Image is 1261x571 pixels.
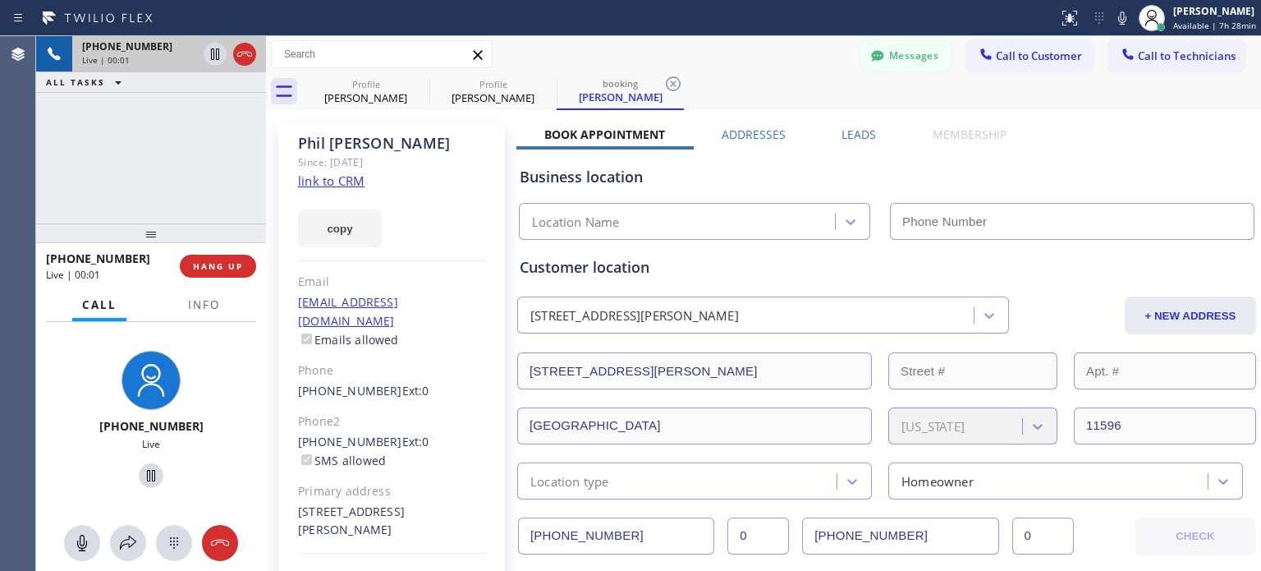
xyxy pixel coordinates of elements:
[298,332,399,348] label: Emails allowed
[518,518,714,555] input: Phone Number
[298,361,486,380] div: Phone
[298,134,486,153] div: Phil [PERSON_NAME]
[272,41,492,67] input: Search
[298,383,402,398] a: [PHONE_NUMBER]
[517,352,872,389] input: Address
[520,166,1254,188] div: Business location
[558,77,682,90] div: booking
[298,453,386,468] label: SMS allowed
[36,72,138,92] button: ALL TASKS
[188,297,220,312] span: Info
[298,210,382,247] button: copy
[431,90,555,105] div: [PERSON_NAME]
[298,273,486,292] div: Email
[304,90,428,105] div: [PERSON_NAME]
[967,40,1093,71] button: Call to Customer
[890,203,1254,240] input: Phone Number
[298,153,486,172] div: Since: [DATE]
[1111,7,1134,30] button: Mute
[1173,4,1256,18] div: [PERSON_NAME]
[402,383,429,398] span: Ext: 0
[180,255,256,278] button: HANG UP
[530,472,609,490] div: Location type
[82,54,130,66] span: Live | 00:01
[1138,48,1236,63] span: Call to Technicians
[532,213,620,232] div: Location Name
[139,463,163,488] button: Hold Customer
[901,472,974,490] div: Homeowner
[1125,297,1256,334] button: + NEW ADDRESS
[841,127,876,142] label: Leads
[544,127,665,142] label: Book Appointment
[156,525,192,561] button: Open dialpad
[558,90,682,104] div: [PERSON_NAME]
[46,251,150,266] span: [PHONE_NUMBER]
[46,76,105,88] span: ALL TASKS
[722,127,786,142] label: Addresses
[860,40,951,71] button: Messages
[517,408,872,444] input: City
[301,334,312,344] input: Emails allowed
[298,294,398,329] a: [EMAIL_ADDRESS][DOMAIN_NAME]
[1074,408,1256,444] input: ZIP
[298,503,486,541] div: [STREET_ADDRESS][PERSON_NAME]
[82,297,117,312] span: Call
[64,525,100,561] button: Mute
[304,78,428,90] div: Profile
[1135,518,1255,555] button: CHECK
[298,482,486,501] div: Primary address
[888,352,1057,389] input: Street #
[727,518,789,555] input: Ext.
[178,289,230,321] button: Info
[802,518,998,555] input: Phone Number 2
[996,48,1082,63] span: Call to Customer
[110,525,146,561] button: Open directory
[558,73,682,108] div: Phil Onesto
[1109,40,1245,71] button: Call to Technicians
[1074,352,1256,389] input: Apt. #
[431,78,555,90] div: Profile
[298,173,365,189] a: link to CRM
[431,73,555,110] div: Rendall Keeling
[202,525,238,561] button: Hang up
[530,306,739,325] div: [STREET_ADDRESS][PERSON_NAME]
[233,43,256,66] button: Hang up
[520,256,1254,279] div: Customer location
[142,437,160,451] span: Live
[82,39,172,53] span: [PHONE_NUMBER]
[304,73,428,110] div: Lisa Podell
[72,289,126,321] button: Call
[204,43,227,66] button: Hold Customer
[298,434,402,449] a: [PHONE_NUMBER]
[1012,518,1074,555] input: Ext. 2
[46,268,100,282] span: Live | 00:01
[193,260,243,272] span: HANG UP
[1173,20,1256,31] span: Available | 7h 28min
[301,454,312,465] input: SMS allowed
[402,434,429,449] span: Ext: 0
[298,412,486,431] div: Phone2
[933,127,1007,142] label: Membership
[99,418,204,434] span: [PHONE_NUMBER]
